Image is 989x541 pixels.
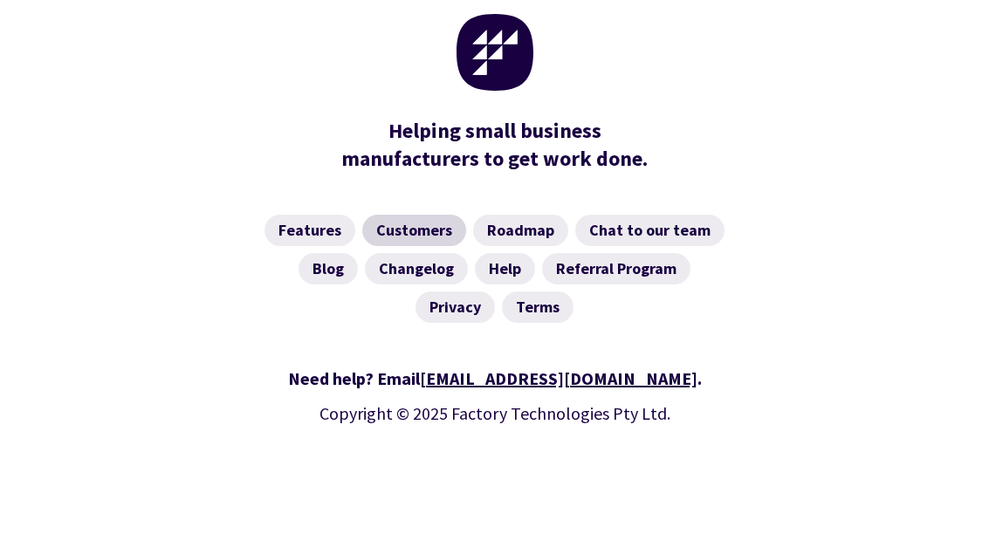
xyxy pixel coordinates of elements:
a: Roadmap [473,215,568,246]
a: Changelog [365,253,468,284]
a: Referral Program [542,253,690,284]
iframe: Chat Widget [683,353,989,541]
a: Terms [502,291,573,323]
div: Need help? Email . [49,365,940,393]
mark: Helping small business [388,117,601,145]
a: Features [264,215,355,246]
a: Help [475,253,535,284]
a: Customers [362,215,466,246]
a: Blog [299,253,358,284]
nav: Footer Navigation [49,215,940,323]
p: Copyright © 2025 Factory Technologies Pty Ltd. [49,400,940,428]
div: manufacturers to get work done. [333,117,656,173]
a: Chat to our team [575,215,725,246]
a: Privacy [416,291,495,323]
a: [EMAIL_ADDRESS][DOMAIN_NAME] [420,367,697,389]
